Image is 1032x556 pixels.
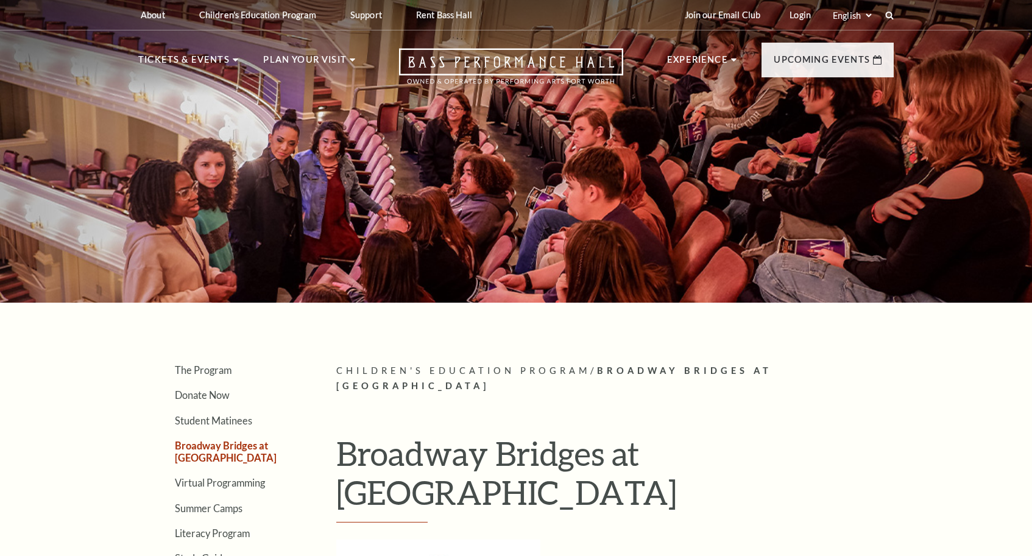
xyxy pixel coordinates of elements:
[830,10,874,21] select: Select:
[175,527,250,539] a: Literacy Program
[175,415,252,426] a: Student Matinees
[336,434,894,523] h1: Broadway Bridges at [GEOGRAPHIC_DATA]
[175,502,242,514] a: Summer Camps
[774,52,870,74] p: Upcoming Events
[350,10,382,20] p: Support
[336,364,894,394] p: /
[199,10,316,20] p: Children's Education Program
[416,10,472,20] p: Rent Bass Hall
[336,365,590,376] span: Children's Education Program
[175,389,230,401] a: Donate Now
[336,365,772,391] span: Broadway Bridges at [GEOGRAPHIC_DATA]
[263,52,347,74] p: Plan Your Visit
[667,52,728,74] p: Experience
[175,477,265,488] a: Virtual Programming
[175,440,277,463] a: Broadway Bridges at [GEOGRAPHIC_DATA]
[138,52,230,74] p: Tickets & Events
[141,10,165,20] p: About
[175,364,231,376] a: The Program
